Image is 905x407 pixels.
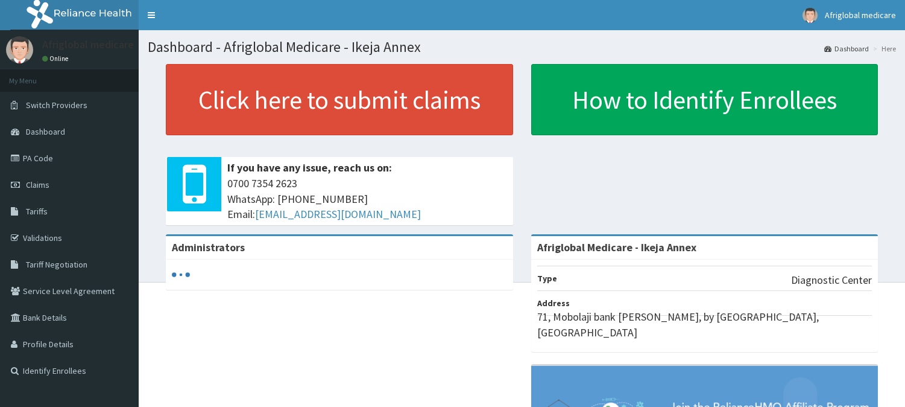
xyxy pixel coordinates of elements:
li: Here [870,43,896,54]
a: Click here to submit claims [166,64,513,135]
h1: Dashboard - Afriglobal Medicare - Ikeja Annex [148,39,896,55]
a: How to Identify Enrollees [531,64,878,135]
p: Afriglobal medicare [42,39,134,50]
b: Type [537,273,557,284]
b: Administrators [172,240,245,254]
a: [EMAIL_ADDRESS][DOMAIN_NAME] [255,207,421,221]
p: Diagnostic Center [791,272,872,288]
img: User Image [6,36,33,63]
span: Claims [26,179,49,190]
svg: audio-loading [172,266,190,284]
span: Tariffs [26,206,48,217]
b: If you have any issue, reach us on: [227,161,392,175]
span: 0700 7354 2623 WhatsApp: [PHONE_NUMBER] Email: [227,176,507,222]
span: Afriglobal medicare [825,10,896,21]
a: Dashboard [824,43,869,54]
p: 71, Mobolaji bank [PERSON_NAME], by [GEOGRAPHIC_DATA], [GEOGRAPHIC_DATA] [537,309,872,340]
a: Online [42,54,71,63]
img: User Image [803,8,818,23]
b: Address [537,298,570,309]
span: Switch Providers [26,100,87,111]
span: Dashboard [26,126,65,137]
span: Tariff Negotiation [26,259,87,270]
strong: Afriglobal Medicare - Ikeja Annex [537,240,696,254]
